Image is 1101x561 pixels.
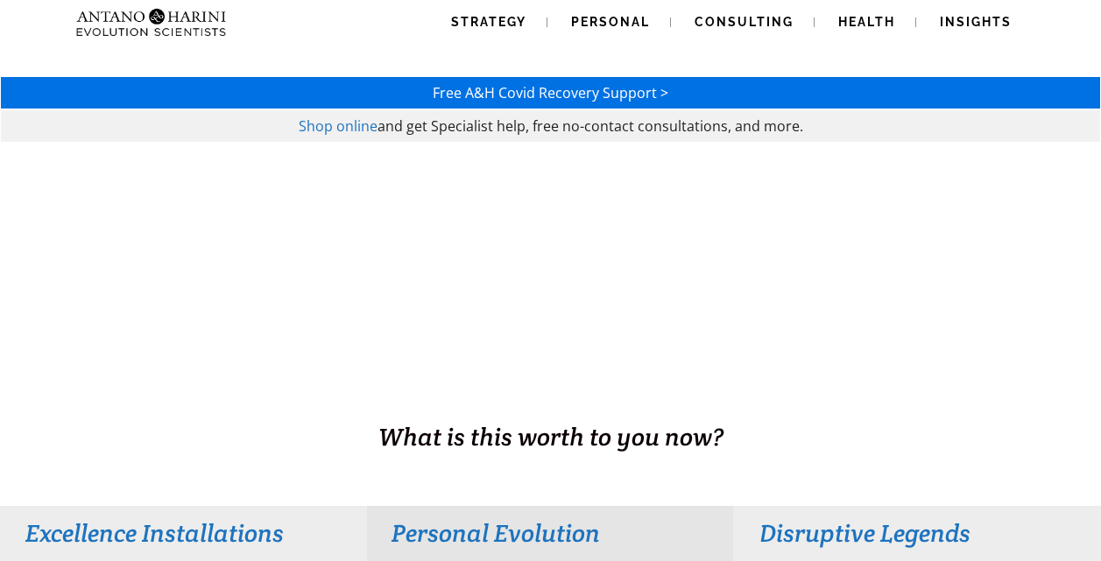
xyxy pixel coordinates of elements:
span: and get Specialist help, free no-contact consultations, and more. [378,116,803,136]
span: Health [838,15,895,29]
span: Strategy [451,15,526,29]
h1: BUSINESS. HEALTH. Family. Legacy [2,382,1099,419]
h3: Personal Evolution [392,517,708,549]
span: Insights [940,15,1012,29]
a: Free A&H Covid Recovery Support > [433,83,668,102]
span: Personal [571,15,650,29]
span: Consulting [695,15,794,29]
h3: Disruptive Legends [759,517,1076,549]
a: Shop online [299,116,378,136]
span: What is this worth to you now? [378,421,723,452]
h3: Excellence Installations [25,517,342,549]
